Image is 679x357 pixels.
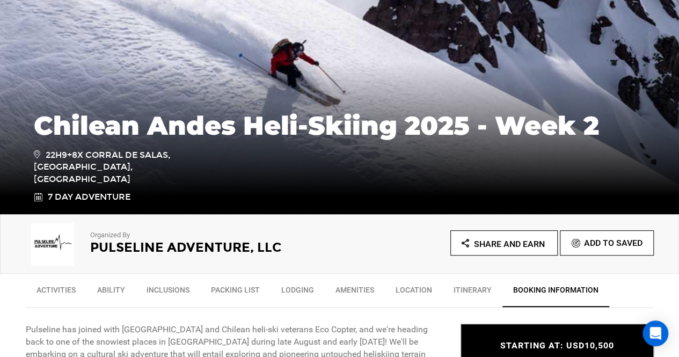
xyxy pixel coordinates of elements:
span: Add To Saved [584,238,643,248]
span: 7 Day Adventure [48,191,130,203]
p: Organized By [90,230,310,241]
a: Inclusions [136,279,200,306]
a: BOOKING INFORMATION [502,279,609,307]
a: Activities [26,279,86,306]
h2: Pulseline Adventure, LLC [90,241,310,254]
a: Lodging [271,279,325,306]
div: Open Intercom Messenger [643,320,668,346]
img: 2fc09df56263535bfffc428f72fcd4c8.png [26,223,79,266]
a: Amenities [325,279,385,306]
span: Share and Earn [474,239,545,249]
a: Location [385,279,443,306]
span: 22H9+8X Corral de Salas, [GEOGRAPHIC_DATA], [GEOGRAPHIC_DATA] [34,148,187,186]
a: Itinerary [443,279,502,306]
h1: Chilean Andes Heli-Skiing 2025 - Week 2 [34,111,646,140]
span: STARTING AT: USD10,500 [500,340,614,351]
a: Packing List [200,279,271,306]
a: Ability [86,279,136,306]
